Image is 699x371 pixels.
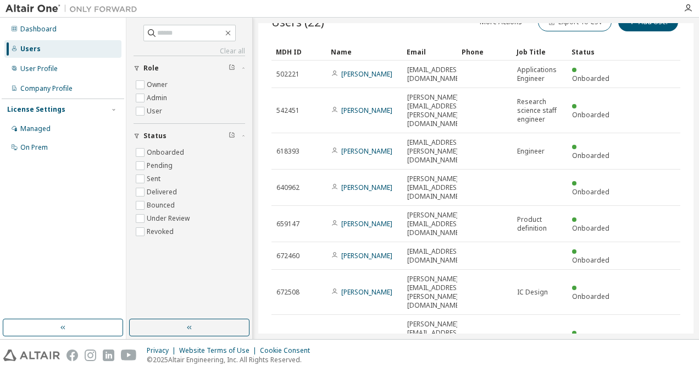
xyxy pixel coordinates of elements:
label: Under Review [147,212,192,225]
a: [PERSON_NAME] [341,146,392,156]
span: Onboarded [572,74,609,83]
span: 618393 [276,147,299,156]
a: [PERSON_NAME] [341,69,392,79]
div: Phone [462,43,508,61]
div: Privacy [147,346,179,355]
label: User [147,105,164,118]
img: facebook.svg [66,350,78,361]
span: [EMAIL_ADDRESS][DOMAIN_NAME] [407,66,463,83]
a: [PERSON_NAME] [341,332,392,342]
a: [PERSON_NAME] [341,106,392,115]
span: 659147 [276,220,299,228]
div: Company Profile [20,84,73,93]
span: IC Design [517,288,548,297]
div: Website Terms of Use [179,346,260,355]
span: 640962 [276,183,299,192]
div: Users [20,45,41,53]
span: Status [143,132,167,140]
div: MDH ID [276,43,322,61]
label: Sent [147,172,163,185]
div: License Settings [7,105,65,114]
div: Name [331,43,398,61]
span: [EMAIL_ADDRESS][PERSON_NAME][DOMAIN_NAME] [407,138,463,165]
p: © 2025 Altair Engineering, Inc. All Rights Reserved. [147,355,317,364]
div: Cookie Consent [260,346,317,355]
span: Product definition [517,215,562,233]
a: [PERSON_NAME] [341,183,392,192]
span: [PERSON_NAME][EMAIL_ADDRESS][DOMAIN_NAME] [407,211,463,237]
span: Onboarded [572,292,609,301]
label: Delivered [147,185,179,199]
label: Admin [147,91,169,105]
span: Onboarded [572,187,609,197]
span: Applications Engineer [517,66,562,83]
img: linkedin.svg [103,350,114,361]
a: [PERSON_NAME] [341,287,392,297]
button: Role [134,56,245,80]
div: Dashboard [20,25,57,34]
span: 542451 [276,106,299,115]
span: [EMAIL_ADDRESS][DOMAIN_NAME] [407,247,463,265]
span: Clear filter [229,64,235,73]
span: Onboarded [572,110,609,119]
div: Job Title [517,43,563,61]
span: [PERSON_NAME][EMAIL_ADDRESS][PERSON_NAME][DOMAIN_NAME] [407,275,463,310]
div: User Profile [20,64,58,73]
label: Onboarded [147,146,186,159]
span: 672508 [276,288,299,297]
img: youtube.svg [121,350,137,361]
span: Onboarded [572,223,609,233]
span: Engineer [517,147,545,156]
span: [PERSON_NAME][EMAIL_ADDRESS][PERSON_NAME][DOMAIN_NAME] [407,320,463,355]
span: Research science staff engineer [517,97,562,124]
img: instagram.svg [85,350,96,361]
button: Status [134,124,245,148]
span: [PERSON_NAME][EMAIL_ADDRESS][PERSON_NAME][DOMAIN_NAME] [407,93,463,128]
span: 672460 [276,252,299,260]
span: Onboarded [572,255,609,265]
span: 680238 [276,333,299,342]
a: [PERSON_NAME] [341,219,392,228]
span: Clear filter [229,132,235,140]
span: Role [143,64,159,73]
label: Bounced [147,199,177,212]
div: Status [572,43,618,61]
div: On Prem [20,143,48,152]
div: Email [407,43,453,61]
div: Managed [20,124,51,133]
label: Revoked [147,225,176,238]
span: 502221 [276,70,299,79]
img: Altair One [5,3,143,14]
a: [PERSON_NAME] [341,251,392,260]
img: altair_logo.svg [3,350,60,361]
label: Owner [147,78,170,91]
span: [PERSON_NAME][EMAIL_ADDRESS][DOMAIN_NAME] [407,174,463,201]
label: Pending [147,159,175,172]
a: Clear all [134,47,245,56]
span: Onboarded [572,151,609,160]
